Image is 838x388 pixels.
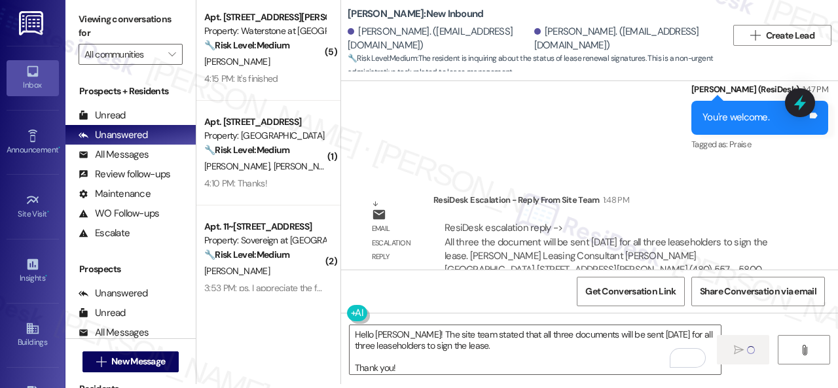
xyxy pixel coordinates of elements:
button: Share Conversation via email [691,277,825,306]
div: WO Follow-ups [79,207,159,220]
div: Property: [GEOGRAPHIC_DATA] [204,129,325,143]
strong: 🔧 Risk Level: Medium [204,144,289,156]
div: [PERSON_NAME]. ([EMAIL_ADDRESS][DOMAIN_NAME]) [534,25,718,53]
span: • [58,143,60,152]
div: 1:47 PM [799,82,828,96]
button: New Message [82,351,179,372]
span: [PERSON_NAME] [204,265,270,277]
div: Review follow-ups [79,168,170,181]
div: Escalate [79,226,130,240]
span: [PERSON_NAME] [274,160,339,172]
input: All communities [84,44,162,65]
div: 1:48 PM [600,193,629,207]
a: Inbox [7,60,59,96]
div: [PERSON_NAME] (ResiDesk) [691,82,828,101]
div: Unread [79,306,126,320]
div: You're welcome. [702,111,769,124]
a: Buildings [7,317,59,353]
span: Praise [729,139,751,150]
div: Prospects [65,262,196,276]
div: Apt. [STREET_ADDRESS] [204,115,325,129]
div: [PERSON_NAME]. ([EMAIL_ADDRESS][DOMAIN_NAME]) [348,25,531,53]
strong: 🔧 Risk Level: Medium [204,39,289,51]
span: Share Conversation via email [700,285,816,298]
div: Property: Sovereign at [GEOGRAPHIC_DATA] [204,234,325,247]
label: Viewing conversations for [79,9,183,44]
span: [PERSON_NAME] [204,160,274,172]
i:  [750,30,760,41]
textarea: To enrich screen reader interactions, please activate Accessibility in Grammarly extension settings [350,325,721,374]
div: Unanswered [79,287,148,300]
button: Create Lead [733,25,831,46]
div: All Messages [79,148,149,162]
div: Property: Waterstone at [GEOGRAPHIC_DATA] [204,24,325,38]
button: Get Conversation Link [577,277,684,306]
span: • [45,272,47,281]
i:  [734,345,744,355]
div: 4:10 PM: Thanks! [204,177,267,189]
div: Maintenance [79,187,151,201]
i:  [799,345,809,355]
div: 4:15 PM: It's finished [204,73,278,84]
strong: 🔧 Risk Level: Medium [204,249,289,260]
div: All Messages [79,326,149,340]
i:  [168,49,175,60]
div: Unanswered [79,128,148,142]
div: 3:53 PM: ps. I appreciate the follow up [PERSON_NAME]! [204,282,418,294]
div: Email escalation reply [372,222,423,264]
span: • [47,207,49,217]
div: Apt. [STREET_ADDRESS][PERSON_NAME] [204,10,325,24]
b: [PERSON_NAME]: New Inbound [348,7,483,21]
span: : The resident is inquiring about the status of lease renewal signatures. This is a non-urgent ad... [348,52,727,80]
span: New Message [111,355,165,368]
div: ResiDesk Escalation - Reply From Site Team [433,193,788,211]
div: Apt. 11~[STREET_ADDRESS] [204,220,325,234]
span: Get Conversation Link [585,285,676,298]
span: Create Lead [766,29,814,43]
div: Unread [79,109,126,122]
strong: 🔧 Risk Level: Medium [348,53,417,63]
div: Tagged as: [691,135,828,154]
i:  [96,357,106,367]
a: Insights • [7,253,59,289]
span: [PERSON_NAME] [204,56,270,67]
img: ResiDesk Logo [19,11,46,35]
a: Site Visit • [7,189,59,224]
div: Prospects + Residents [65,84,196,98]
div: ResiDesk escalation reply -> All three the document will be sent [DATE] for all three leaseholder... [445,221,767,291]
